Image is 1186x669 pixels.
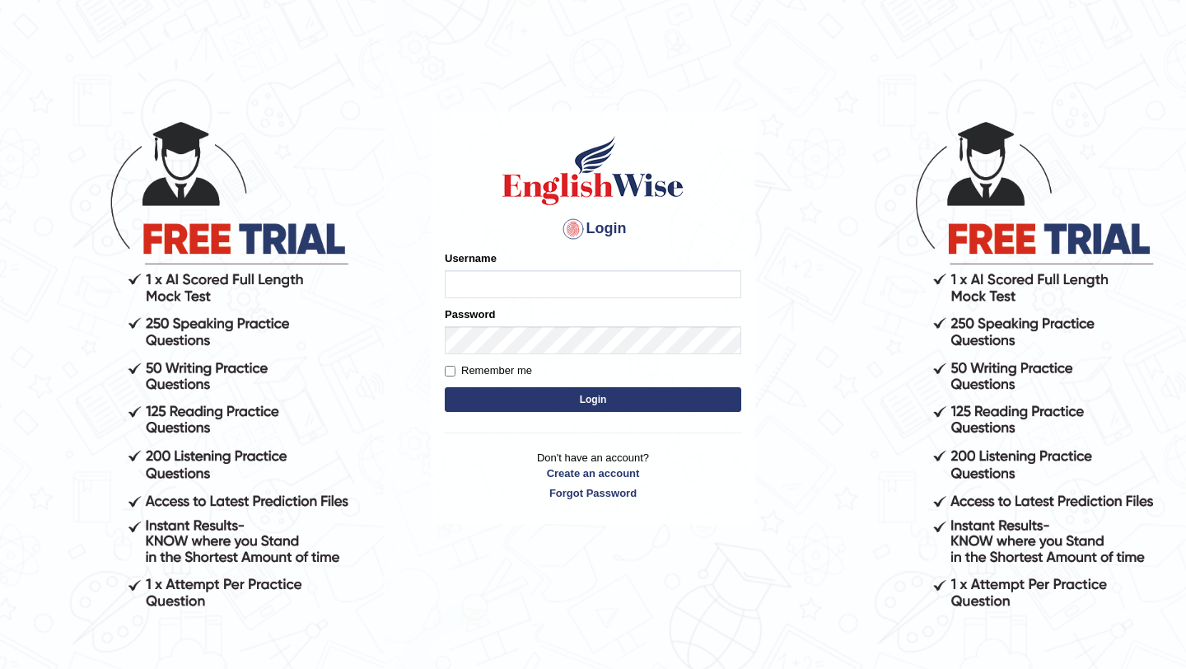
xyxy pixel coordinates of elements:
[445,306,495,322] label: Password
[499,133,687,208] img: Logo of English Wise sign in for intelligent practice with AI
[445,366,455,377] input: Remember me
[445,216,741,242] h4: Login
[445,485,741,501] a: Forgot Password
[445,465,741,481] a: Create an account
[445,387,741,412] button: Login
[445,250,497,266] label: Username
[445,363,532,379] label: Remember me
[445,450,741,501] p: Don't have an account?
